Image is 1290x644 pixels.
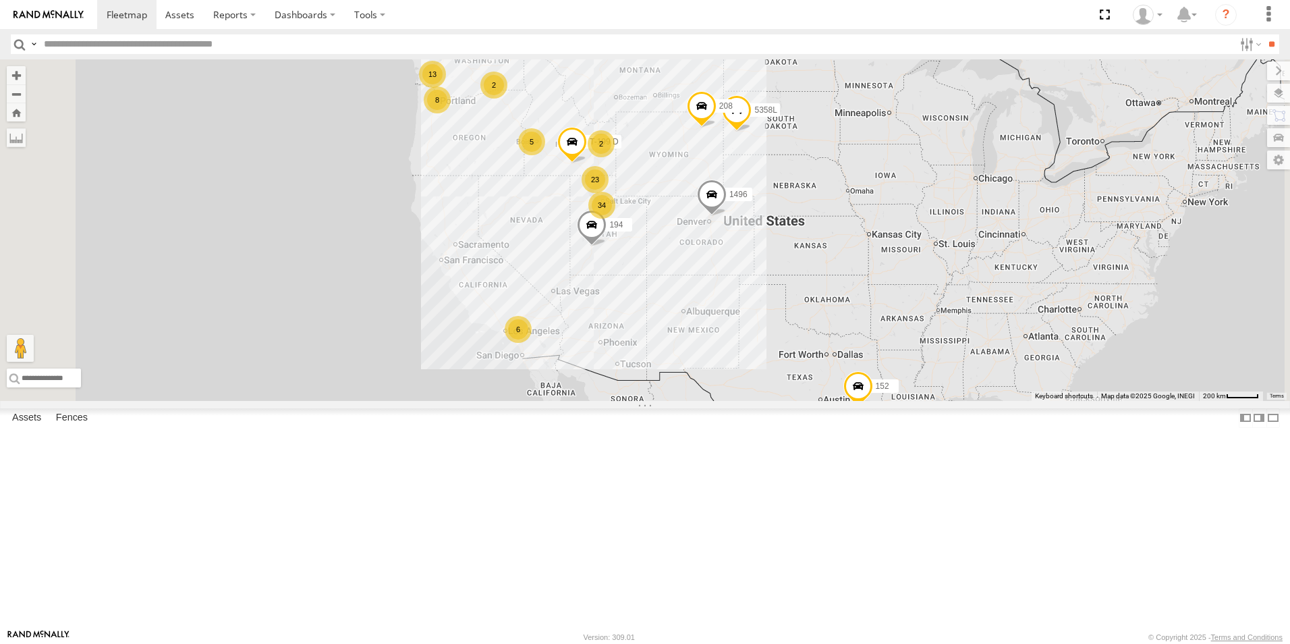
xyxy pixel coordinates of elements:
[1215,4,1237,26] i: ?
[609,220,623,230] span: 194
[505,316,532,343] div: 6
[754,105,777,115] span: 5358L
[1267,151,1290,169] label: Map Settings
[1128,5,1167,25] div: Keith Washburn
[7,335,34,362] button: Drag Pegman onto the map to open Street View
[582,166,609,193] div: 23
[1211,633,1283,641] a: Terms and Conditions
[1270,394,1284,399] a: Terms (opens in new tab)
[518,128,545,155] div: 5
[7,84,26,103] button: Zoom out
[480,72,507,99] div: 2
[1203,392,1226,400] span: 200 km
[7,128,26,147] label: Measure
[28,34,39,54] label: Search Query
[588,130,615,157] div: 2
[1239,408,1252,428] label: Dock Summary Table to the Left
[588,192,615,219] div: 34
[1199,392,1263,401] button: Map Scale: 200 km per 45 pixels
[584,633,635,641] div: Version: 309.01
[1101,392,1195,400] span: Map data ©2025 Google, INEGI
[424,86,451,113] div: 8
[719,101,733,111] span: 208
[7,630,69,644] a: Visit our Website
[729,190,748,200] span: 1496
[419,61,446,88] div: 13
[1252,408,1266,428] label: Dock Summary Table to the Right
[49,408,94,427] label: Fences
[7,66,26,84] button: Zoom in
[7,103,26,122] button: Zoom Home
[1235,34,1264,54] label: Search Filter Options
[1148,633,1283,641] div: © Copyright 2025 -
[876,381,889,391] span: 152
[590,138,619,147] span: T-199 D
[5,408,48,427] label: Assets
[13,10,84,20] img: rand-logo.svg
[1266,408,1280,428] label: Hide Summary Table
[1035,392,1093,401] button: Keyboard shortcuts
